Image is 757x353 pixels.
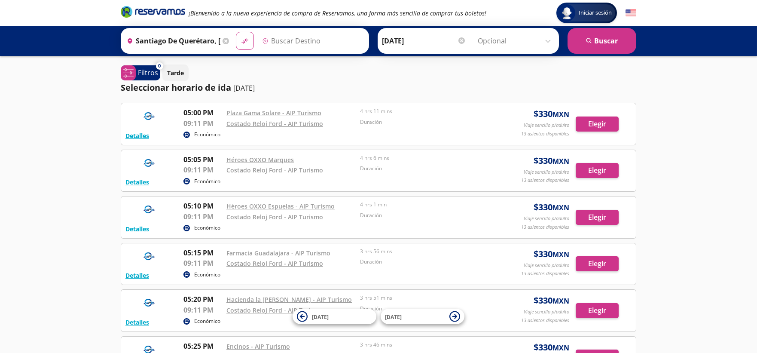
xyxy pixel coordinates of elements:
p: 09:11 PM [183,212,222,222]
span: 0 [159,62,161,70]
a: Costado Reloj Ford - AIP Turismo [226,213,323,221]
p: Viaje sencillo p/adulto [524,308,569,316]
p: Filtros [138,68,158,78]
a: Farmacia Guadalajara - AIP Turismo [226,249,330,257]
button: [DATE] [293,309,376,324]
span: $ 330 [534,107,569,120]
p: Tarde [167,68,184,77]
p: 3 hrs 46 mins [360,341,490,349]
p: 13 asientos disponibles [521,224,569,231]
a: Plaza Gama Solare - AIP Turismo [226,109,321,117]
button: Detalles [125,224,149,233]
p: 3 hrs 51 mins [360,294,490,302]
a: Costado Reloj Ford - AIP Turismo [226,306,323,314]
small: MXN [552,296,569,306]
p: 05:20 PM [183,294,222,304]
input: Opcional [478,30,555,52]
p: 05:15 PM [183,248,222,258]
em: ¡Bienvenido a la nueva experiencia de compra de Reservamos, una forma más sencilla de comprar tus... [189,9,486,17]
small: MXN [552,110,569,119]
p: 13 asientos disponibles [521,177,569,184]
button: English [626,8,636,18]
button: Buscar [568,28,636,54]
p: Duración [360,212,490,219]
p: 4 hrs 6 mins [360,154,490,162]
i: Brand Logo [121,5,185,18]
p: 09:11 PM [183,258,222,268]
p: 09:11 PM [183,165,222,175]
a: Hacienda la [PERSON_NAME] - AIP Turismo [226,295,352,304]
span: $ 330 [534,154,569,167]
small: MXN [552,343,569,353]
p: 4 hrs 1 min [360,201,490,209]
p: Duración [360,165,490,172]
img: RESERVAMOS [125,294,173,311]
span: [DATE] [312,313,329,321]
button: Detalles [125,131,149,140]
p: 3 hrs 56 mins [360,248,490,255]
button: [DATE] [381,309,464,324]
p: Económico [194,224,220,232]
button: Elegir [576,303,619,318]
p: 05:05 PM [183,154,222,165]
span: [DATE] [385,313,402,321]
input: Elegir Fecha [382,30,466,52]
p: Viaje sencillo p/adulto [524,169,569,176]
button: Elegir [576,210,619,225]
p: Económico [194,271,220,279]
a: Brand Logo [121,5,185,21]
p: 13 asientos disponibles [521,270,569,277]
p: 05:00 PM [183,107,222,118]
input: Buscar Destino [259,30,364,52]
p: 4 hrs 11 mins [360,107,490,115]
span: $ 330 [534,248,569,261]
p: Económico [194,317,220,325]
img: RESERVAMOS [125,107,173,125]
p: 13 asientos disponibles [521,130,569,138]
p: Duración [360,305,490,313]
p: 13 asientos disponibles [521,317,569,324]
span: $ 330 [534,294,569,307]
small: MXN [552,250,569,259]
p: Económico [194,131,220,138]
span: $ 330 [534,201,569,214]
p: 09:11 PM [183,118,222,129]
input: Buscar Origen [123,30,220,52]
a: Costado Reloj Ford - AIP Turismo [226,259,323,267]
span: Iniciar sesión [575,9,615,17]
button: Detalles [125,178,149,187]
button: Elegir [576,163,619,178]
p: 05:10 PM [183,201,222,211]
img: RESERVAMOS [125,154,173,172]
button: Detalles [125,318,149,327]
button: Tarde [162,64,189,81]
p: 09:11 PM [183,305,222,315]
p: Duración [360,258,490,266]
a: Héroes OXXO Marques [226,156,294,164]
button: Elegir [576,256,619,271]
a: Encinos - AIP Turismo [226,342,290,350]
button: Elegir [576,117,619,132]
small: MXN [552,157,569,166]
img: RESERVAMOS [125,248,173,265]
p: Seleccionar horario de ida [121,81,231,94]
p: Viaje sencillo p/adulto [524,122,569,129]
p: Económico [194,178,220,185]
p: 05:25 PM [183,341,222,351]
a: Costado Reloj Ford - AIP Turismo [226,120,323,128]
p: [DATE] [233,83,255,93]
p: Viaje sencillo p/adulto [524,215,569,222]
a: Héroes OXXO Espuelas - AIP Turismo [226,202,335,210]
a: Costado Reloj Ford - AIP Turismo [226,166,323,174]
p: Viaje sencillo p/adulto [524,262,569,269]
img: RESERVAMOS [125,201,173,218]
p: Duración [360,118,490,126]
small: MXN [552,203,569,212]
button: 0Filtros [121,65,160,80]
button: Detalles [125,271,149,280]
